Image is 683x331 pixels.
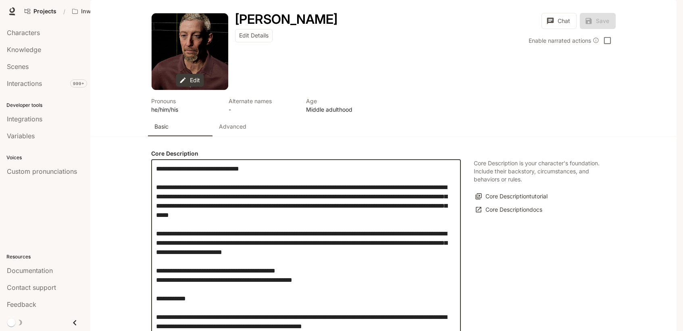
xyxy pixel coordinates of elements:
p: Inworld AI Demos [81,8,126,15]
p: Basic [154,123,169,131]
p: Pronouns [151,97,219,105]
p: - [229,105,296,114]
a: Go to projects [21,3,60,19]
a: Core Descriptiondocs [474,203,544,217]
button: Open character avatar dialog [152,13,228,90]
h1: [PERSON_NAME] [235,11,337,27]
span: Projects [33,8,56,15]
button: Edit Details [235,29,273,42]
button: Chat [541,13,577,29]
button: Edit [176,74,204,87]
button: Open character details dialog [306,97,374,114]
button: Core Descriptiontutorial [474,190,550,203]
p: Age [306,97,374,105]
button: Open character details dialog [229,97,296,114]
p: Advanced [219,123,246,131]
p: Core Description is your character's foundation. Include their backstory, circumstances, and beha... [474,159,603,183]
div: Enable narrated actions [529,36,599,45]
p: Alternate names [229,97,296,105]
p: he/him/his [151,105,219,114]
button: All workspaces [69,3,139,19]
p: Middle adulthood [306,105,374,114]
div: / [60,7,69,16]
div: Avatar image [152,13,228,90]
button: Open character details dialog [151,97,219,114]
h4: Core Description [151,150,461,158]
button: Open character details dialog [235,13,337,26]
